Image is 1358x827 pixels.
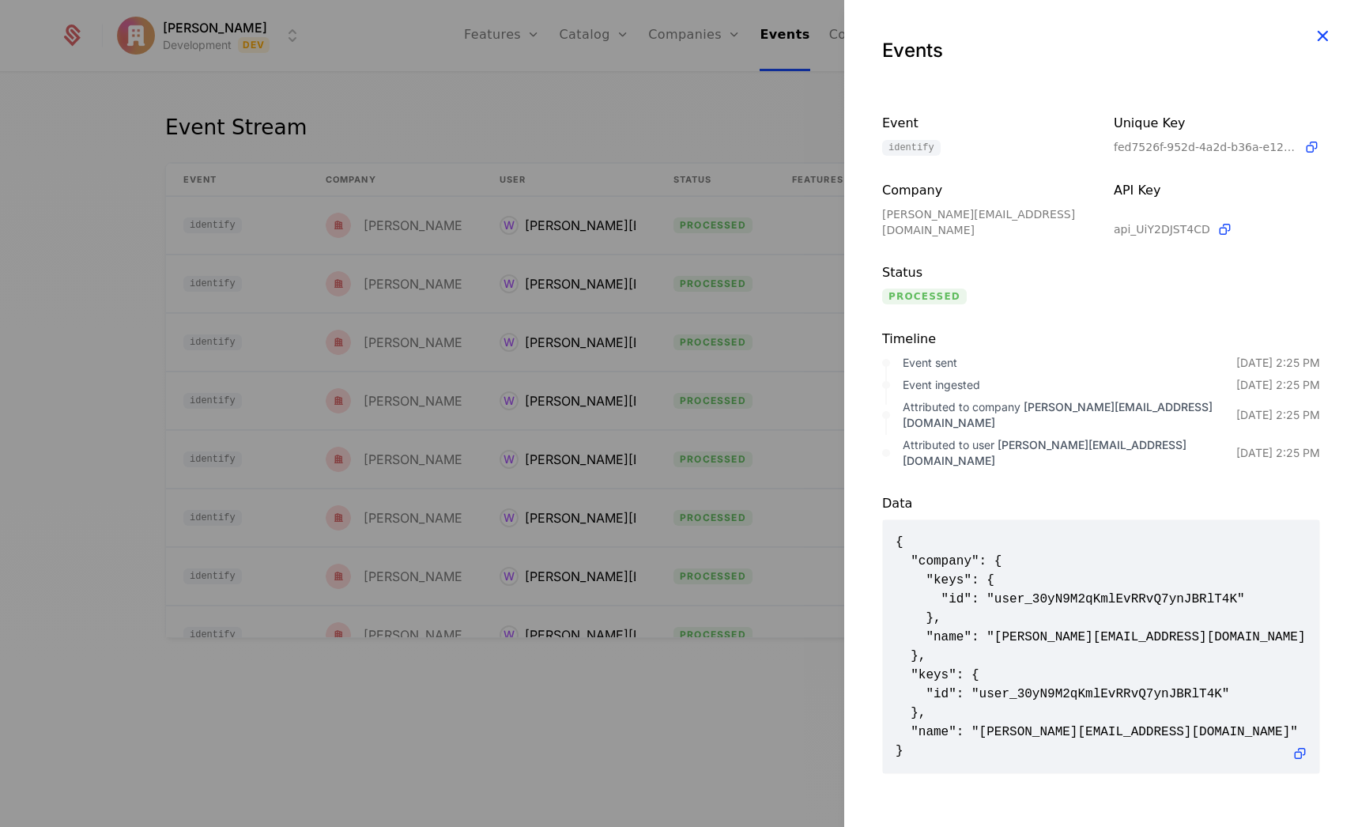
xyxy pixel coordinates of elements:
[1236,407,1320,423] div: [DATE] 2:25 PM
[903,377,1236,393] div: Event ingested
[903,399,1236,431] div: Attributed to company
[1114,221,1210,237] span: api_UiY2DJST4CD
[896,533,1307,761] span: { "company": { "keys": { "id": "user_30yN9M2qKmlEvRRvQ7ynJBRlT4K" }, "name": "[PERSON_NAME][EMAIL...
[882,140,941,156] span: identify
[882,206,1088,238] div: [PERSON_NAME][EMAIL_ADDRESS][DOMAIN_NAME]
[882,289,967,304] span: processed
[882,181,1088,200] div: Company
[1114,114,1320,133] div: Unique Key
[882,330,1320,349] div: Timeline
[882,494,1320,513] div: Data
[882,263,1088,282] div: Status
[903,437,1236,469] div: Attributed to user
[1114,181,1320,215] div: API Key
[903,355,1236,371] div: Event sent
[1236,377,1320,393] div: [DATE] 2:25 PM
[1114,139,1297,155] span: fed7526f-952d-4a2d-b36a-e129bbe39831
[903,400,1213,429] span: [PERSON_NAME][EMAIL_ADDRESS][DOMAIN_NAME]
[903,438,1186,467] span: [PERSON_NAME][EMAIL_ADDRESS][DOMAIN_NAME]
[882,114,1088,134] div: Event
[1236,355,1320,371] div: [DATE] 2:25 PM
[1236,445,1320,461] div: [DATE] 2:25 PM
[882,38,1320,63] div: Events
